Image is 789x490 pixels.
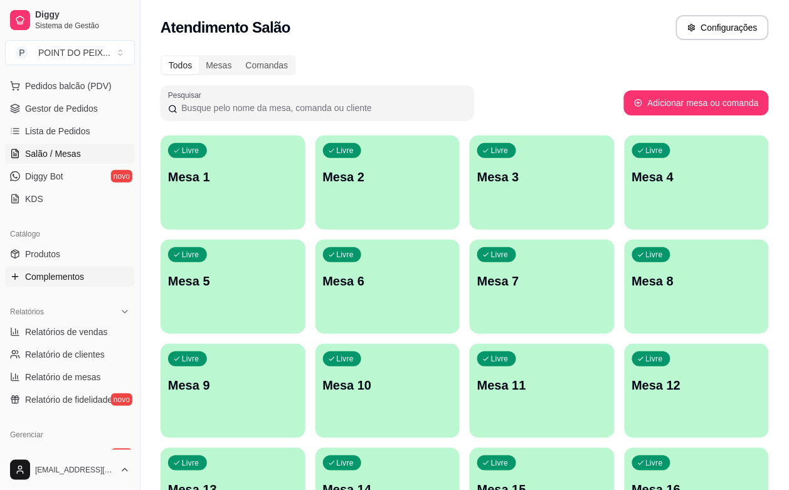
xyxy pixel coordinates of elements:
p: Mesa 5 [168,272,298,290]
p: Mesa 7 [477,272,607,290]
span: Relatórios de vendas [25,326,108,338]
input: Pesquisar [177,102,467,114]
h2: Atendimento Salão [161,18,290,38]
a: Diggy Botnovo [5,166,135,186]
button: LivreMesa 5 [161,240,305,334]
a: Entregadoresnovo [5,445,135,465]
p: Livre [337,146,354,156]
p: Livre [182,250,199,260]
span: Relatório de clientes [25,348,105,361]
button: LivreMesa 7 [470,240,615,334]
span: Relatórios [10,307,44,317]
p: Livre [337,458,354,468]
span: Entregadores [25,449,78,461]
button: Select a team [5,40,135,65]
button: LivreMesa 6 [315,240,460,334]
span: Lista de Pedidos [25,125,90,137]
div: Mesas [199,56,238,74]
p: Mesa 11 [477,376,607,394]
a: Salão / Mesas [5,144,135,164]
span: Relatório de fidelidade [25,393,112,406]
p: Mesa 8 [632,272,762,290]
p: Livre [182,354,199,364]
p: Mesa 10 [323,376,453,394]
p: Livre [491,146,509,156]
button: LivreMesa 2 [315,136,460,230]
p: Livre [491,250,509,260]
button: LivreMesa 11 [470,344,615,438]
a: Relatório de clientes [5,344,135,365]
p: Livre [337,250,354,260]
p: Livre [182,146,199,156]
p: Mesa 3 [477,168,607,186]
span: Sistema de Gestão [35,21,130,31]
div: Gerenciar [5,425,135,445]
button: LivreMesa 4 [625,136,770,230]
a: DiggySistema de Gestão [5,5,135,35]
span: P [16,46,28,59]
label: Pesquisar [168,90,206,100]
a: Produtos [5,244,135,264]
a: Lista de Pedidos [5,121,135,141]
button: LivreMesa 9 [161,344,305,438]
p: Livre [491,354,509,364]
span: Produtos [25,248,60,260]
span: [EMAIL_ADDRESS][DOMAIN_NAME] [35,465,115,475]
a: Relatório de fidelidadenovo [5,390,135,410]
div: Comandas [239,56,295,74]
span: Pedidos balcão (PDV) [25,80,112,92]
span: KDS [25,193,43,205]
p: Livre [337,354,354,364]
p: Livre [646,458,664,468]
a: Gestor de Pedidos [5,99,135,119]
button: LivreMesa 3 [470,136,615,230]
button: Configurações [676,15,769,40]
span: Complementos [25,270,84,283]
div: Catálogo [5,224,135,244]
p: Livre [182,458,199,468]
p: Mesa 6 [323,272,453,290]
span: Salão / Mesas [25,147,81,160]
p: Livre [646,146,664,156]
button: LivreMesa 12 [625,344,770,438]
button: Adicionar mesa ou comanda [624,90,769,115]
button: Pedidos balcão (PDV) [5,76,135,96]
p: Mesa 2 [323,168,453,186]
span: Diggy [35,9,130,21]
p: Livre [646,250,664,260]
span: Diggy Bot [25,170,63,183]
p: Mesa 9 [168,376,298,394]
button: LivreMesa 8 [625,240,770,334]
span: Relatório de mesas [25,371,101,383]
p: Mesa 1 [168,168,298,186]
button: LivreMesa 10 [315,344,460,438]
span: Gestor de Pedidos [25,102,98,115]
a: KDS [5,189,135,209]
p: Mesa 12 [632,376,762,394]
a: Relatório de mesas [5,367,135,387]
a: Relatórios de vendas [5,322,135,342]
button: [EMAIL_ADDRESS][DOMAIN_NAME] [5,455,135,485]
div: POINT DO PEIX ... [38,46,110,59]
p: Livre [646,354,664,364]
button: LivreMesa 1 [161,136,305,230]
a: Complementos [5,267,135,287]
p: Mesa 4 [632,168,762,186]
div: Todos [162,56,199,74]
p: Livre [491,458,509,468]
